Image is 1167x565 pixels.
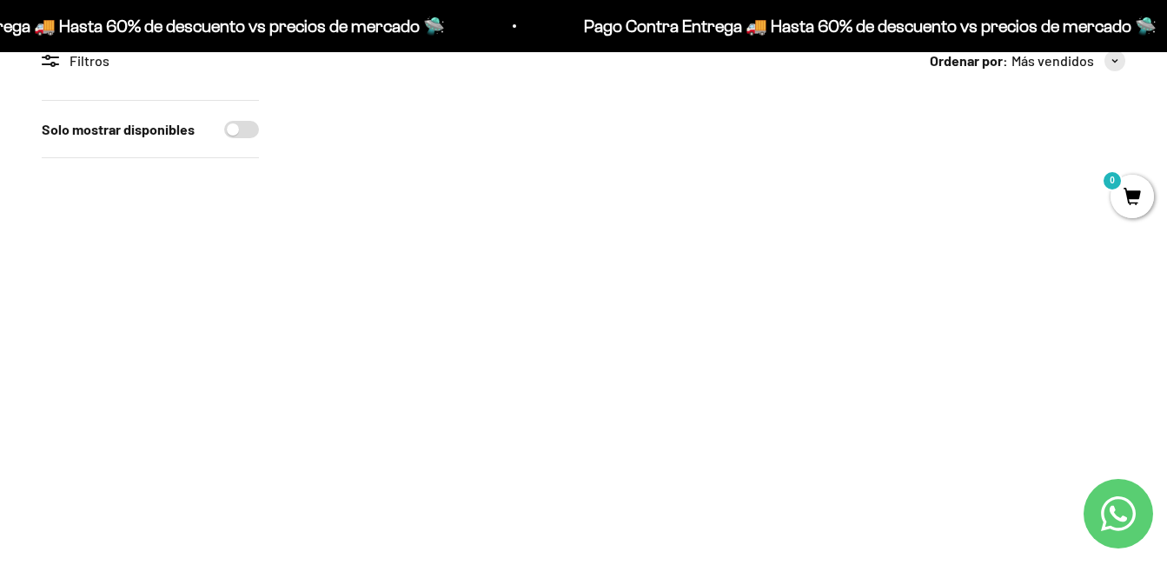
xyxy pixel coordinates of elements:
label: Solo mostrar disponibles [42,118,195,141]
mark: 0 [1102,170,1123,191]
button: Más vendidos [1011,50,1125,72]
a: 0 [1111,189,1154,208]
span: Ordenar por: [930,50,1008,72]
p: Pago Contra Entrega 🚚 Hasta 60% de descuento vs precios de mercado 🛸 [574,12,1146,40]
div: Filtros [42,50,259,72]
span: Más vendidos [1011,50,1094,72]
